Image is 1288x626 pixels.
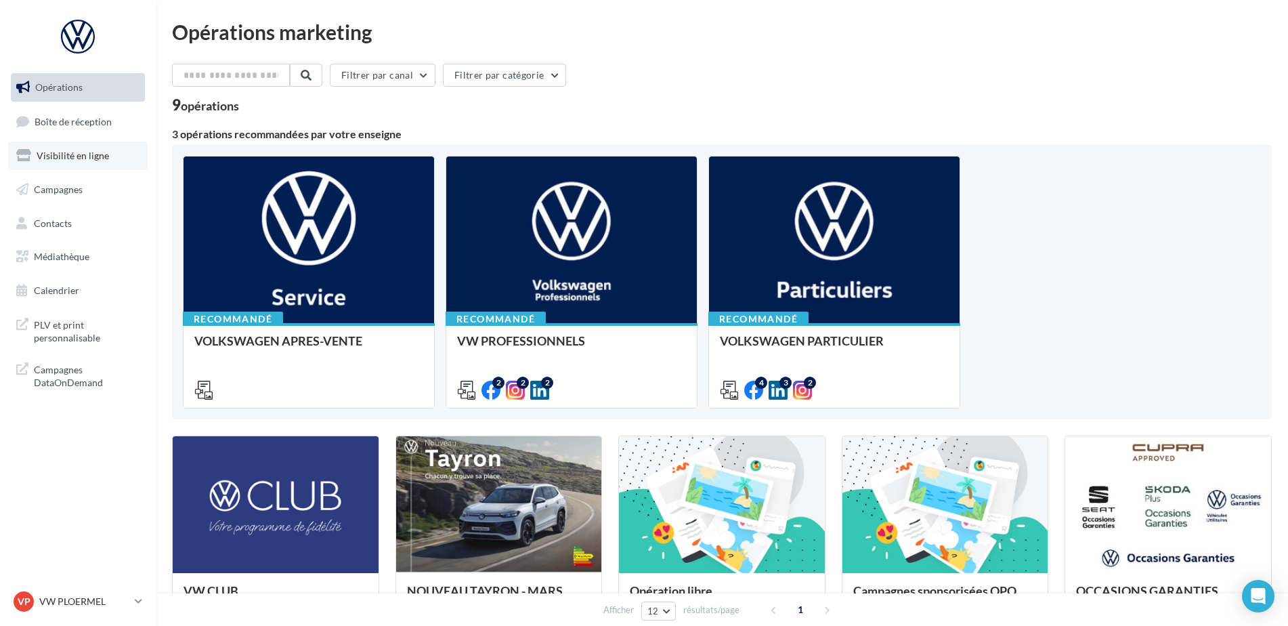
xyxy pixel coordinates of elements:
a: Visibilité en ligne [8,142,148,170]
a: Calendrier [8,276,148,305]
a: PLV et print personnalisable [8,310,148,350]
span: VOLKSWAGEN PARTICULIER [720,333,884,348]
span: VW CLUB [184,583,238,598]
span: VP [18,595,30,608]
span: Afficher [603,604,634,617]
span: 1 [790,599,811,621]
span: OCCASIONS GARANTIES [1076,583,1218,598]
span: Médiathèque [34,251,89,262]
a: Contacts [8,209,148,238]
a: Campagnes DataOnDemand [8,355,148,395]
span: VW PROFESSIONNELS [457,333,585,348]
a: VP VW PLOERMEL [11,589,145,614]
div: 2 [804,377,816,389]
span: Campagnes DataOnDemand [34,360,139,390]
button: Filtrer par canal [330,64,435,87]
button: Filtrer par catégorie [443,64,566,87]
span: résultats/page [683,604,739,617]
span: Contacts [34,217,72,228]
span: Calendrier [34,285,79,296]
div: 3 [779,377,792,389]
span: Visibilité en ligne [37,150,109,161]
div: 2 [517,377,529,389]
span: PLV et print personnalisable [34,316,139,345]
span: 12 [647,606,659,617]
button: 12 [641,602,676,621]
div: Recommandé [183,312,283,327]
span: Opération libre [630,583,712,598]
div: 2 [541,377,553,389]
div: Recommandé [446,312,546,327]
div: 9 [172,98,239,112]
span: VOLKSWAGEN APRES-VENTE [194,333,362,348]
span: Boîte de réception [35,115,112,127]
div: Open Intercom Messenger [1242,580,1274,612]
a: Campagnes [8,175,148,204]
span: Campagnes sponsorisées OPO [853,583,1016,598]
a: Boîte de réception [8,107,148,136]
div: opérations [181,100,239,112]
a: Médiathèque [8,243,148,271]
div: 2 [492,377,505,389]
a: Opérations [8,73,148,102]
div: Opérations marketing [172,22,1272,42]
p: VW PLOERMEL [39,595,129,608]
div: 4 [755,377,767,389]
div: 3 opérations recommandées par votre enseigne [172,129,1272,140]
span: Campagnes [34,184,83,195]
span: Opérations [35,81,83,93]
div: Recommandé [708,312,809,327]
